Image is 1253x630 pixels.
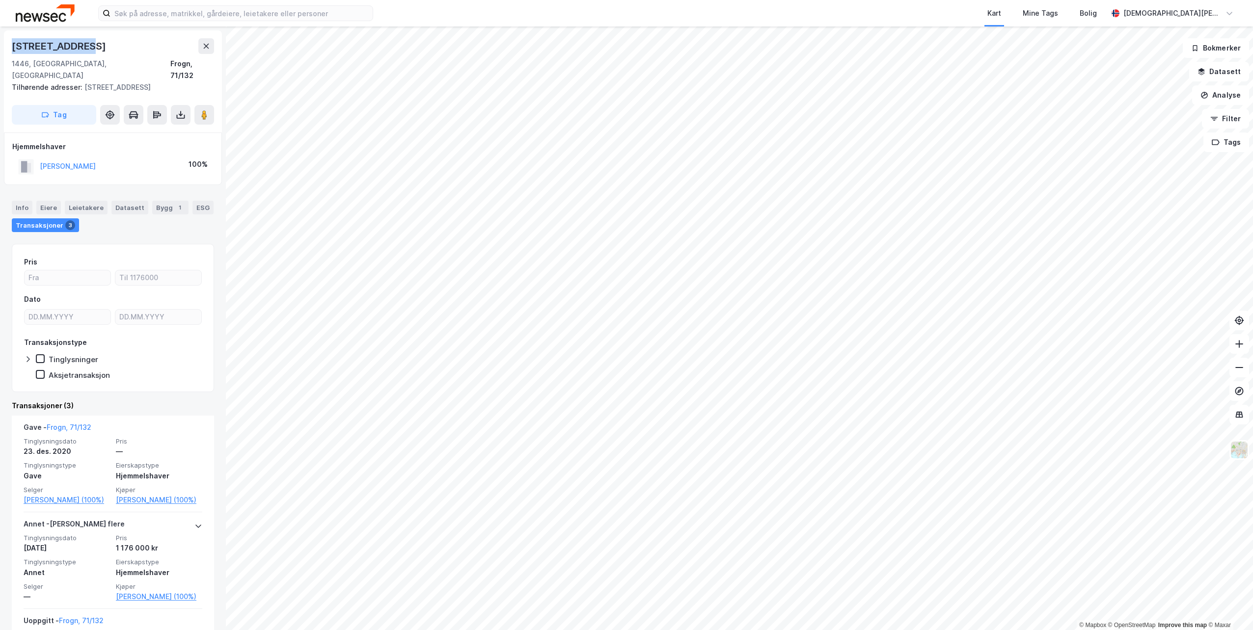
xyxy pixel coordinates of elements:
button: Bokmerker [1183,38,1249,58]
a: Improve this map [1158,622,1207,629]
div: [DATE] [24,542,110,554]
input: Fra [25,270,110,285]
a: [PERSON_NAME] (100%) [116,494,202,506]
div: Hjemmelshaver [116,470,202,482]
div: Pris [24,256,37,268]
span: Tinglysningsdato [24,437,110,446]
div: 100% [189,158,208,170]
div: Transaksjonstype [24,337,87,348]
a: [PERSON_NAME] (100%) [116,591,202,603]
div: — [24,591,110,603]
input: DD.MM.YYYY [115,310,201,324]
span: Pris [116,534,202,542]
button: Filter [1202,109,1249,129]
a: Frogn, 71/132 [47,423,91,431]
button: Datasett [1189,62,1249,81]
div: Eiere [36,201,61,214]
div: Kontrollprogram for chat [1204,583,1253,630]
div: Info [12,201,32,214]
div: [DEMOGRAPHIC_DATA][PERSON_NAME] [1123,7,1222,19]
div: Transaksjoner [12,218,79,232]
div: Mine Tags [1023,7,1058,19]
input: DD.MM.YYYY [25,310,110,324]
span: Selger [24,582,110,591]
span: Tinglysningstype [24,558,110,566]
span: Tinglysningsdato [24,534,110,542]
div: [STREET_ADDRESS] [12,81,206,93]
div: Kart [987,7,1001,19]
div: [STREET_ADDRESS] [12,38,108,54]
div: Annet - [PERSON_NAME] flere [24,518,125,534]
img: Z [1230,441,1249,459]
div: Hjemmelshaver [12,141,214,153]
a: Mapbox [1079,622,1106,629]
button: Tags [1203,132,1249,152]
div: Tinglysninger [49,355,98,364]
div: — [116,446,202,457]
span: Tilhørende adresser: [12,83,84,91]
span: Selger [24,486,110,494]
img: newsec-logo.f6e21ccffca1b3a03d2d.png [16,4,75,22]
button: Analyse [1192,85,1249,105]
div: Dato [24,293,41,305]
span: Eierskapstype [116,461,202,470]
div: 1 [175,203,185,212]
div: Bygg [152,201,189,214]
button: Tag [12,105,96,125]
div: 23. des. 2020 [24,446,110,457]
span: Kjøper [116,582,202,591]
div: 1 176 000 kr [116,542,202,554]
div: Leietakere [65,201,108,214]
div: Transaksjoner (3) [12,400,214,412]
input: Søk på adresse, matrikkel, gårdeiere, leietakere eller personer [110,6,373,21]
div: Aksjetransaksjon [49,370,110,380]
span: Kjøper [116,486,202,494]
div: Hjemmelshaver [116,567,202,578]
a: [PERSON_NAME] (100%) [24,494,110,506]
a: Frogn, 71/132 [59,616,104,625]
iframe: Chat Widget [1204,583,1253,630]
span: Tinglysningstype [24,461,110,470]
span: Eierskapstype [116,558,202,566]
div: Annet [24,567,110,578]
div: Gave [24,470,110,482]
div: Gave - [24,421,91,437]
div: Datasett [111,201,148,214]
div: ESG [192,201,214,214]
div: 1446, [GEOGRAPHIC_DATA], [GEOGRAPHIC_DATA] [12,58,170,81]
input: Til 1176000 [115,270,201,285]
div: 3 [65,220,75,230]
span: Pris [116,437,202,446]
a: OpenStreetMap [1108,622,1156,629]
div: Frogn, 71/132 [170,58,214,81]
div: Bolig [1080,7,1097,19]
